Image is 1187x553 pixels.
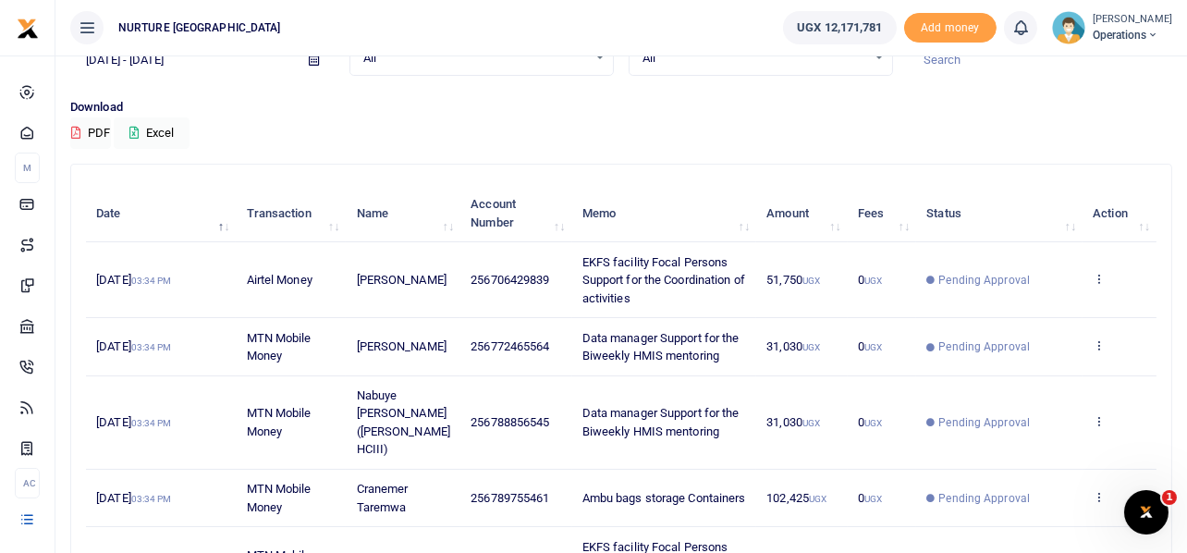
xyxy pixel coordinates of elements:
[357,388,450,457] span: Nabuye [PERSON_NAME] ([PERSON_NAME] HCIII)
[864,276,882,286] small: UGX
[17,20,39,34] a: logo-small logo-large logo-large
[904,13,997,43] li: Toup your wallet
[70,44,294,76] input: select period
[938,414,1030,431] span: Pending Approval
[848,185,916,242] th: Fees: activate to sort column ascending
[247,406,312,438] span: MTN Mobile Money
[15,153,40,183] li: M
[776,11,903,44] li: Wallet ballance
[916,185,1083,242] th: Status: activate to sort column ascending
[858,415,882,429] span: 0
[363,49,587,68] span: All
[1052,11,1172,44] a: profile-user [PERSON_NAME] Operations
[131,276,172,286] small: 03:34 PM
[858,491,882,505] span: 0
[858,273,882,287] span: 0
[642,49,866,68] span: All
[1052,11,1085,44] img: profile-user
[766,415,820,429] span: 31,030
[247,482,312,514] span: MTN Mobile Money
[1093,12,1172,28] small: [PERSON_NAME]
[357,482,409,514] span: Cranemer Taremwa
[111,19,288,36] span: NURTURE [GEOGRAPHIC_DATA]
[802,342,820,352] small: UGX
[766,273,820,287] span: 51,750
[114,117,190,149] button: Excel
[236,185,346,242] th: Transaction: activate to sort column ascending
[96,415,171,429] span: [DATE]
[15,468,40,498] li: Ac
[471,415,549,429] span: 256788856545
[96,273,171,287] span: [DATE]
[96,339,171,353] span: [DATE]
[864,342,882,352] small: UGX
[802,418,820,428] small: UGX
[86,185,236,242] th: Date: activate to sort column descending
[582,255,745,305] span: EKFS facility Focal Persons Support for the Coordination of activities
[938,490,1030,507] span: Pending Approval
[582,331,740,363] span: Data manager Support for the Biweekly HMIS mentoring
[904,19,997,33] a: Add money
[904,13,997,43] span: Add money
[471,491,549,505] span: 256789755461
[1093,27,1172,43] span: Operations
[1124,490,1169,535] iframe: Intercom live chat
[247,331,312,363] span: MTN Mobile Money
[1083,185,1156,242] th: Action: activate to sort column ascending
[938,272,1030,289] span: Pending Approval
[471,273,549,287] span: 256706429839
[70,98,1172,117] p: Download
[802,276,820,286] small: UGX
[131,494,172,504] small: 03:34 PM
[938,338,1030,355] span: Pending Approval
[908,44,1172,76] input: Search
[572,185,757,242] th: Memo: activate to sort column ascending
[756,185,848,242] th: Amount: activate to sort column ascending
[346,185,460,242] th: Name: activate to sort column ascending
[864,494,882,504] small: UGX
[864,418,882,428] small: UGX
[17,18,39,40] img: logo-small
[357,273,447,287] span: [PERSON_NAME]
[766,491,826,505] span: 102,425
[809,494,826,504] small: UGX
[471,339,549,353] span: 256772465564
[797,18,882,37] span: UGX 12,171,781
[131,342,172,352] small: 03:34 PM
[96,491,171,505] span: [DATE]
[582,406,740,438] span: Data manager Support for the Biweekly HMIS mentoring
[70,117,111,149] button: PDF
[858,339,882,353] span: 0
[1162,490,1177,505] span: 1
[766,339,820,353] span: 31,030
[783,11,896,44] a: UGX 12,171,781
[582,491,746,505] span: Ambu bags storage Containers
[247,273,312,287] span: Airtel Money
[460,185,571,242] th: Account Number: activate to sort column ascending
[131,418,172,428] small: 03:34 PM
[357,339,447,353] span: [PERSON_NAME]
